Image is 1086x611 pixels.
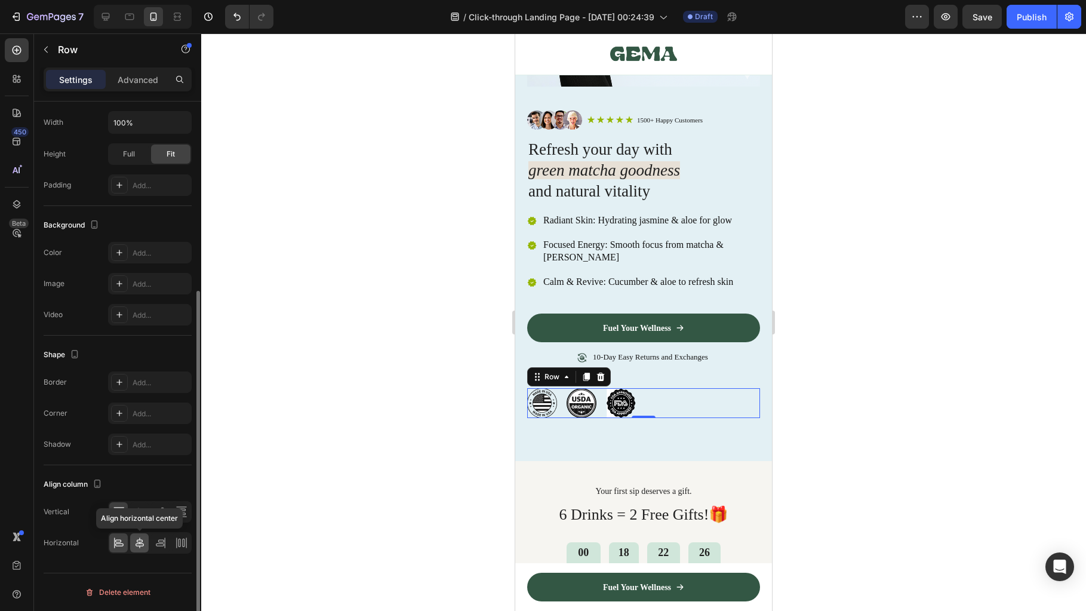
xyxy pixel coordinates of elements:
[58,42,159,57] p: Row
[44,180,71,191] div: Padding
[133,310,189,321] div: Add...
[5,5,89,29] button: 7
[123,149,135,159] span: Full
[44,408,67,419] div: Corner
[1007,5,1057,29] button: Publish
[44,278,64,289] div: Image
[167,149,175,159] span: Fit
[9,219,29,228] div: Beta
[85,585,150,600] div: Delete element
[44,377,67,388] div: Border
[1017,11,1047,23] div: Publish
[962,5,1002,29] button: Save
[59,73,93,86] p: Settings
[44,477,104,493] div: Align column
[133,279,189,290] div: Add...
[133,440,189,450] div: Add...
[133,409,189,419] div: Add...
[1045,552,1074,581] div: Open Intercom Messenger
[463,11,466,23] span: /
[133,248,189,259] div: Add...
[44,347,82,363] div: Shape
[133,377,189,388] div: Add...
[44,309,63,320] div: Video
[44,506,69,517] div: Vertical
[44,149,66,159] div: Height
[133,180,189,191] div: Add...
[44,538,79,548] div: Horizontal
[78,10,84,24] p: 7
[44,247,62,258] div: Color
[44,439,71,450] div: Shadow
[118,73,158,86] p: Advanced
[225,5,273,29] div: Undo/Redo
[515,33,772,611] iframe: To enrich screen reader interactions, please activate Accessibility in Grammarly extension settings
[44,117,63,128] div: Width
[695,11,713,22] span: Draft
[973,12,992,22] span: Save
[44,217,101,234] div: Background
[469,11,654,23] span: Click-through Landing Page - [DATE] 00:24:39
[44,583,192,602] button: Delete element
[11,127,29,137] div: 450
[109,112,191,133] input: Auto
